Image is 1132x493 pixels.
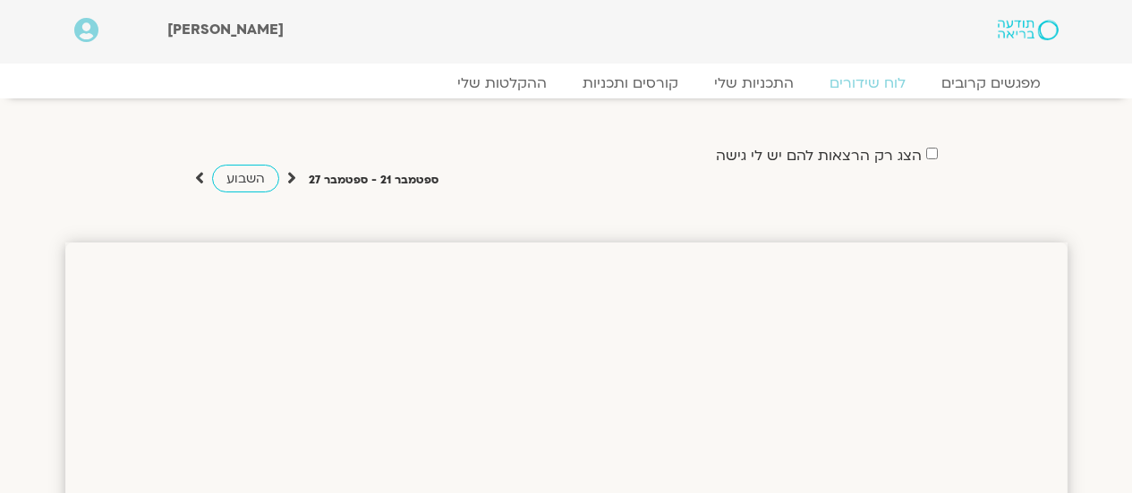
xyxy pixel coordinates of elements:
p: ספטמבר 21 - ספטמבר 27 [309,171,438,190]
a: לוח שידורים [812,74,923,92]
label: הצג רק הרצאות להם יש לי גישה [716,148,922,164]
a: מפגשים קרובים [923,74,1059,92]
a: השבוע [212,165,279,192]
span: השבוע [226,170,265,187]
span: [PERSON_NAME] [167,20,284,39]
nav: Menu [74,74,1059,92]
a: ההקלטות שלי [439,74,565,92]
a: קורסים ותכניות [565,74,696,92]
a: התכניות שלי [696,74,812,92]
